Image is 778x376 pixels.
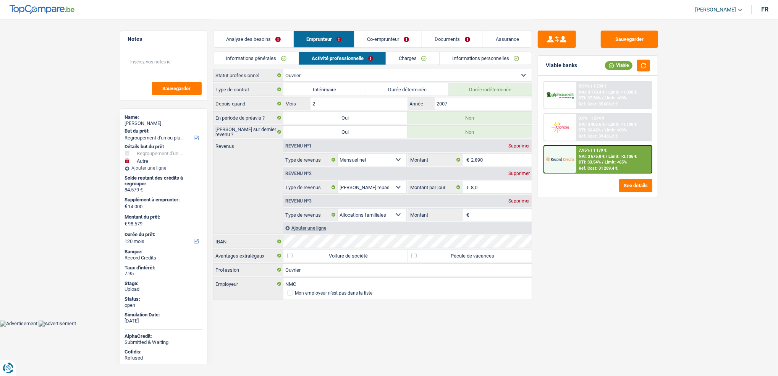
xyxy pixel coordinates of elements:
[125,120,202,126] div: [PERSON_NAME]
[214,235,283,248] label: IBAN
[125,165,202,171] div: Ajouter une ligne
[283,97,311,110] label: Mois
[579,84,607,89] div: 8.99% | 1 230 €
[579,96,601,100] span: DTI: 37.54%
[463,154,471,166] span: €
[422,31,482,47] a: Documents
[125,232,201,238] label: Durée du prêt:
[449,83,532,96] label: Durée indéterminée
[125,302,202,308] div: open
[283,209,338,221] label: Type de revenus
[214,83,283,96] label: Type de contrat
[435,97,531,110] input: AAAA
[125,265,202,271] div: Taux d'intérêt:
[608,122,637,127] span: Limit: >1.100 €
[606,122,607,127] span: /
[579,160,601,165] span: DTI: 33.54%
[689,3,742,16] a: [PERSON_NAME]
[408,250,532,262] label: Pécule de vacances
[579,166,618,171] div: Ref. Cost: 31 289,4 €
[602,128,603,133] span: /
[579,148,607,153] div: 7.95% | 1 179 €
[546,120,574,134] img: Cofidis
[601,31,658,48] button: Sauvegarder
[386,52,439,65] a: Charges
[125,221,128,227] span: €
[125,349,202,355] div: Cofidis:
[125,280,202,287] div: Stage:
[606,154,607,159] span: /
[761,6,768,13] div: fr
[39,321,76,327] img: Advertisement
[125,312,202,318] div: Simulation Date:
[608,90,637,95] span: Limit: >1.000 €
[605,128,627,133] span: Limit: <60%
[125,339,202,345] div: Submitted & Waiting
[579,116,604,121] div: 9.9% | 1 274 €
[214,97,283,110] label: Depuis quand
[125,114,202,120] div: Name:
[294,31,354,47] a: Emprunteur
[283,126,408,138] label: Oui
[408,154,463,166] label: Montant
[214,278,283,290] label: Employeur
[579,128,601,133] span: DTI: 36.42%
[10,5,74,14] img: TopCompare Logo
[125,187,202,193] div: 84.579 €
[125,286,202,292] div: Upload
[125,249,202,255] div: Banque:
[283,199,314,203] div: Revenu nº3
[163,86,191,91] span: Sauvegarder
[125,203,128,209] span: €
[695,6,736,13] span: [PERSON_NAME]
[125,214,201,220] label: Montant du prêt:
[546,91,574,100] img: AlphaCredit
[546,152,574,166] img: Record Credits
[283,171,314,176] div: Revenu nº2
[506,144,532,148] div: Supprimer
[311,97,407,110] input: MM
[283,181,338,193] label: Type de revenus
[125,255,202,261] div: Record Credits
[125,296,202,302] div: Status:
[606,90,607,95] span: /
[463,209,471,221] span: €
[283,144,314,148] div: Revenu nº1
[283,112,408,124] label: Oui
[579,102,618,107] div: Ref. Cost: 35 608,2 €
[579,122,605,127] span: NAI: 3 405,6 €
[295,291,372,295] div: Mon employeur n’est pas dans la liste
[463,181,471,193] span: €
[506,199,532,203] div: Supprimer
[214,140,283,149] label: Revenus
[214,112,283,124] label: En période de préavis ?
[214,250,283,262] label: Avantages extralégaux
[408,126,532,138] label: Non
[152,82,202,95] button: Sauvegarder
[602,96,603,100] span: /
[602,160,603,165] span: /
[283,250,408,262] label: Voiture de société
[579,154,605,159] span: NAI: 3 675,8 €
[283,222,532,233] div: Ajouter une ligne
[125,197,201,203] label: Supplément à emprunter:
[214,31,293,47] a: Analyse des besoins
[125,175,202,187] div: Solde restant des crédits à regrouper
[546,62,577,69] div: Viable banks
[605,96,627,100] span: Limit: <60%
[579,90,605,95] span: NAI: 3 170,4 €
[283,83,366,96] label: Intérimaire
[354,31,422,47] a: Co-emprunteur
[408,112,532,124] label: Non
[214,69,283,81] label: Statut professionnel
[283,278,532,290] input: Cherchez votre employeur
[283,154,338,166] label: Type de revenus
[128,36,199,42] h5: Notes
[214,264,283,276] label: Profession
[125,318,202,324] div: [DATE]
[506,171,532,176] div: Supprimer
[125,271,202,277] div: 7.95
[125,144,202,150] div: Détails but du prêt
[579,134,618,139] div: Ref. Cost: 39 436,2 €
[483,31,532,47] a: Assurance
